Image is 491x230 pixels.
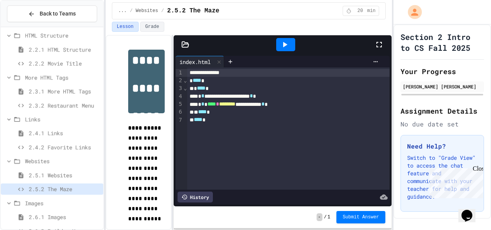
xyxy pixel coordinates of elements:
[29,59,100,67] span: 2.2.2 Movie Title
[140,22,164,32] button: Grade
[183,77,187,83] span: Fold line
[407,154,477,201] p: Switch to "Grade View" to access the chat feature and communicate with your teacher for help and ...
[403,83,482,90] div: [PERSON_NAME] [PERSON_NAME]
[327,214,330,220] span: 1
[25,115,100,123] span: Links
[324,214,327,220] span: /
[167,6,219,16] span: 2.5.2 The Maze
[136,8,158,14] span: Websites
[29,213,100,221] span: 2.6.1 Images
[400,105,484,116] h2: Assignment Details
[176,116,183,124] div: 7
[29,101,100,109] span: 2.3.2 Restaurant Menu
[343,214,379,220] span: Submit Answer
[367,8,376,14] span: min
[118,8,127,14] span: ...
[176,58,214,66] div: index.html
[407,142,477,151] h3: Need Help?
[40,10,76,18] span: Back to Teams
[400,66,484,77] h2: Your Progress
[176,93,183,100] div: 4
[176,100,183,108] div: 5
[400,31,484,53] h1: Section 2 Intro to CS Fall 2025
[336,211,385,223] button: Submit Answer
[25,199,100,207] span: Images
[176,77,183,85] div: 2
[29,87,100,95] span: 2.3.1 More HTML Tags
[29,143,100,151] span: 2.4.2 Favorite Links
[7,5,97,22] button: Back to Teams
[161,8,164,14] span: /
[25,31,100,40] span: HTML Structure
[178,192,213,202] div: History
[183,85,187,91] span: Fold line
[29,185,100,193] span: 2.5.2 The Maze
[29,45,100,54] span: 2.2.1 HTML Structure
[29,129,100,137] span: 2.4.1 Links
[176,108,183,116] div: 6
[3,3,54,49] div: Chat with us now!Close
[25,73,100,81] span: More HTML Tags
[427,165,483,198] iframe: chat widget
[354,8,366,14] span: 20
[317,213,322,221] span: -
[176,85,183,92] div: 3
[29,171,100,179] span: 2.5.1 Websites
[458,199,483,222] iframe: chat widget
[400,119,484,129] div: No due date set
[400,3,424,21] div: My Account
[112,22,139,32] button: Lesson
[130,8,132,14] span: /
[176,69,183,77] div: 1
[176,56,224,67] div: index.html
[25,157,100,165] span: Websites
